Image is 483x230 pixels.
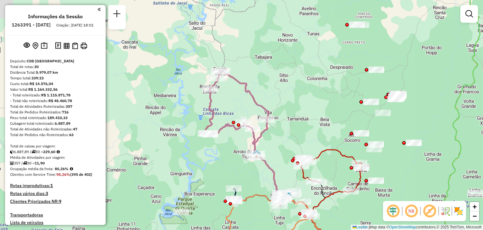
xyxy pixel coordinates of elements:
div: Atividade não roteirizada - JARDEL TARIGA E CIA LTDA [390,91,406,97]
span: Ocupação média da frota: [10,166,53,171]
span: Exibir rótulo [422,204,437,219]
span: Ocultar deslocamento [386,204,401,219]
strong: 9 [59,198,61,204]
div: Atividade não roteirizada - COMERCIAL ANDRADE [369,66,384,73]
span: + [473,203,477,210]
div: 6.887,89 / 30 = [10,149,101,155]
div: Atividade não roteirizada - SANTA GENI ALVES DA ROSA [391,93,406,99]
div: Tempo total: [10,75,101,81]
div: Atividade não roteirizada - COMERCIAL DE COMBUST [390,92,406,98]
strong: 716 [62,110,69,114]
i: Cubagem total roteirizado [10,150,14,154]
strong: 98,26% [56,172,70,177]
h4: Lista de veículos [10,220,101,225]
em: Média calculada utilizando a maior ocupação (%Peso ou %Cubagem) de cada rota da sessão. Rotas cro... [70,167,73,171]
i: Total de Atividades [10,161,14,165]
div: Criação: [DATE] 18:02 [54,22,96,28]
button: Painel de Sugestão [40,41,49,51]
div: Atividade não roteirizada - CLARICE DA FATIMA DOS SANTOS DA SILVA [387,96,402,102]
img: Arroio do Tigre [253,150,261,158]
div: - Total roteirizado: [10,92,101,98]
div: Custo total: [10,81,101,87]
button: Centralizar mapa no depósito ou ponto de apoio [31,41,40,51]
div: Atividade não roteirizada - LUIZ HILARIO GUARIEN [391,91,406,98]
div: Atividade não roteirizada - NERMI TEREZINHA DOS REIS [389,93,404,99]
span: Ocultar NR [404,204,419,219]
div: Total de Atividades Roteirizadas: [10,104,101,109]
h6: 1263391 - [DATE] [12,22,51,28]
strong: (395 de 402) [70,172,92,177]
strong: R$ 48.460,78 [48,98,72,103]
div: Map data © contributors,© 2025 TomTom, Microsoft [351,225,483,230]
i: Meta Caixas/viagem: 227,95 Diferença: 1,65 [57,150,60,154]
div: Total de rotas: [10,64,101,70]
a: Leaflet [353,225,368,229]
div: Atividade não roteirizada - MERCADO LOPES [368,177,384,184]
div: Atividade não roteirizada - LILIANE DA ROSA DE MORAES [388,94,404,100]
div: Total de Pedidos Roteirizados: [10,109,101,115]
div: Cubagem total roteirizado: [10,121,101,126]
strong: 357 [66,104,72,109]
div: Total de caixas por viagem: [10,143,101,149]
div: Total de Atividades não Roteirizadas: [10,126,101,132]
strong: 63 [69,132,74,137]
div: Atividade não roteirizada - AQUACAMPING [349,21,365,28]
span: − [473,212,477,220]
div: Atividade não roteirizada - BAR E ARMAZEM DO NEN [343,188,359,194]
div: Atividade não roteirizada - 58.263.755 EVANILDA MACHADO [353,130,369,136]
div: Atividade não roteirizada - BELONI BORGES [366,146,382,152]
div: Atividade não roteirizada - JOELSO SANTOS [375,110,391,116]
h4: Informações da Sessão [28,14,83,20]
img: Fluxo de ruas [440,206,450,216]
div: Média de Atividades por viagem: [10,155,101,160]
div: Atividade não roteirizada - RODRIGUES DOS SANTOS [391,91,407,97]
button: Exibir sessão original [22,41,31,51]
strong: 11,90 [35,161,45,165]
div: Atividade não roteirizada - SADY PALHANO [390,93,406,99]
button: Visualizar Romaneio [71,41,79,50]
strong: 6.887,89 [55,121,70,126]
strong: 30 [34,64,39,69]
strong: R$ 1.164.332,56 [28,87,58,92]
strong: 3 [46,191,48,196]
img: Exibir/Ocultar setores [453,206,464,216]
div: Atividade não roteirizada - Diane torrel [389,93,405,100]
div: Atividade não roteirizada - MARIA MARLENE TARIGA [389,95,404,101]
button: Logs desbloquear sessão [54,41,62,51]
strong: 189.410,33 [47,115,68,120]
strong: 229,60 [43,149,55,154]
a: Zoom out [470,211,479,221]
div: Peso total roteirizado: [10,115,101,121]
img: Sobradinho [284,192,292,200]
strong: CDD [GEOGRAPHIC_DATA] [27,59,74,63]
div: Atividade não roteirizada - MERCADO DO GRINGO [368,141,384,147]
a: Zoom in [470,202,479,211]
strong: R$ 1.115.871,78 [41,93,70,97]
div: Atividade não roteirizada - 48.949.516 ELENA GOETZE [467,190,483,196]
div: Atividade não roteirizada - DENILSON RODRIGUES D [389,95,405,101]
div: 357 / 30 = [10,160,101,166]
strong: R$ 14.576,04 [30,81,53,86]
div: Valor total: [10,87,101,92]
h4: Rotas improdutivas: [10,183,101,188]
a: OpenStreetMap [389,225,416,229]
i: Total de rotas [23,161,27,165]
a: Clique aqui para minimizar o painel [97,6,101,13]
strong: 47 [73,127,77,131]
div: Atividade não roteirizada - OSEIAS RAMaO [301,158,316,164]
span: Clientes com Service Time: [10,172,56,177]
div: Depósito: [10,58,101,64]
strong: 80,26% [55,166,69,171]
span: | [369,225,369,229]
i: Total de rotas [31,150,36,154]
button: Imprimir Rotas [79,41,88,50]
strong: 1 [50,183,53,188]
div: Atividade não roteirizada - MAIRA MUNDT [173,209,189,215]
div: Total de Pedidos não Roteirizados: [10,132,101,138]
h4: Rotas vários dias: [10,191,101,196]
h4: Clientes Priorizados NR: [10,199,101,204]
div: Atividade não roteirizada - ANDRESSA FERNANDES [363,99,379,105]
a: Exibir filtros [463,8,475,20]
button: Visualizar relatório de Roteirização [62,41,71,50]
div: Atividade não roteirizada - MAICON RICARDO MACHADO [390,91,406,97]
